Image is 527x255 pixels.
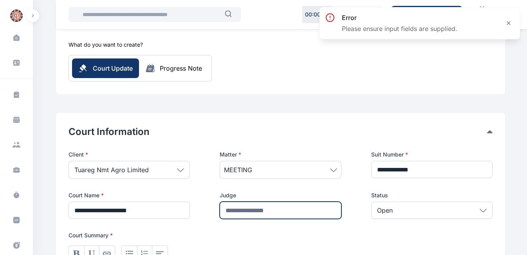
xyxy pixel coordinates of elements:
div: Court Information [69,126,493,138]
span: Court Update [93,64,133,73]
label: Judge [220,191,341,199]
label: Court Name [69,191,190,199]
span: Tuareg Nmt Agro Limited [74,165,149,175]
p: 00 : 00 : 00 [305,11,329,18]
div: Progress Note [160,64,202,73]
button: Progress Note [139,64,208,73]
span: Matter [220,151,241,158]
a: Calendar [469,3,495,26]
p: Open [377,206,393,215]
span: MEETING [224,165,252,175]
p: Client [69,151,190,158]
h3: error [342,13,457,22]
label: Suit Number [371,151,493,158]
p: Court Summary [69,231,493,239]
p: Please ensure input fields are supplied. [342,24,457,33]
label: Status [371,191,493,199]
h5: What do you want to create? [69,41,143,49]
button: Court Update [72,58,139,78]
button: Court Information [69,126,487,138]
